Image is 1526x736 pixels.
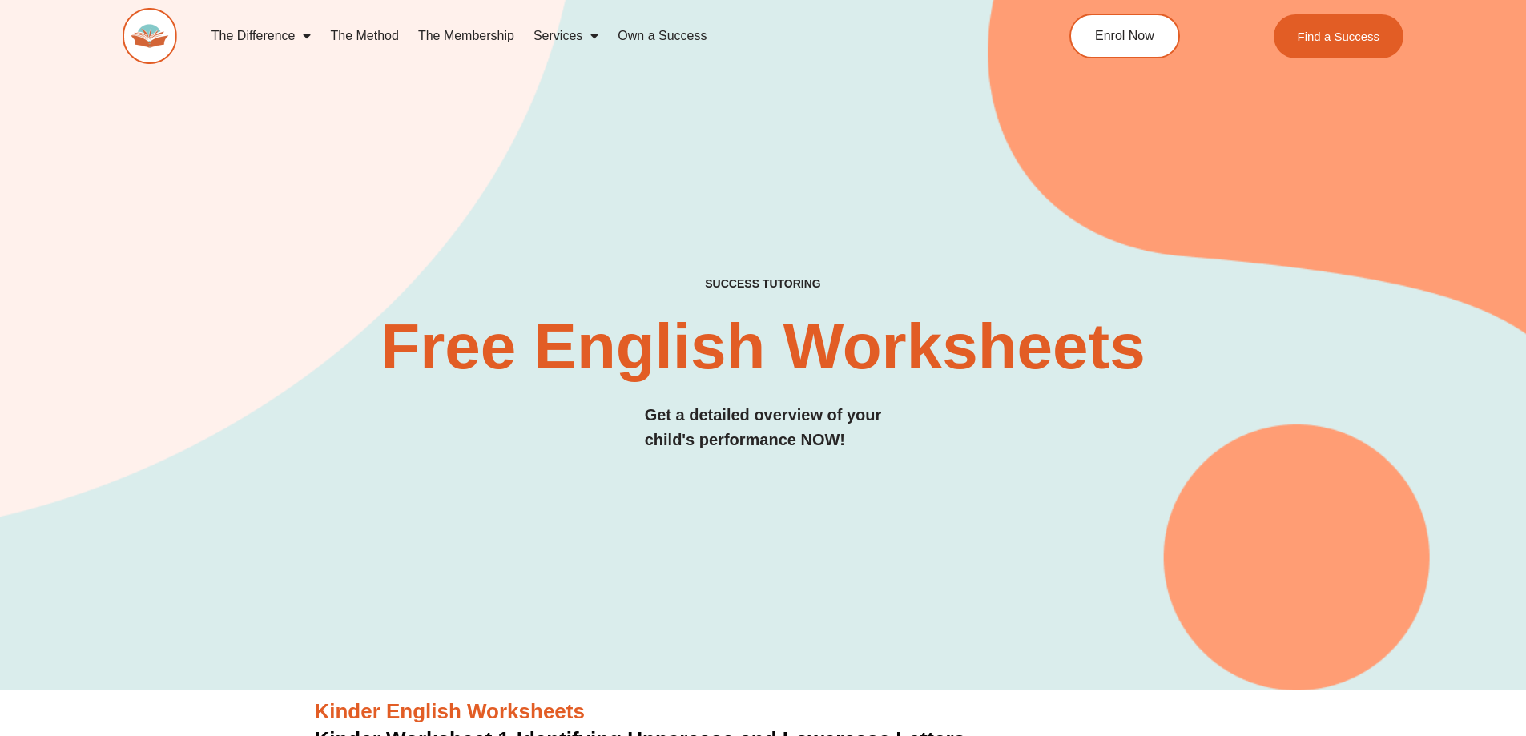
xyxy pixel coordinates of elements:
a: Services [524,18,608,54]
a: The Difference [202,18,321,54]
a: Find a Success [1274,14,1404,58]
a: Enrol Now [1069,14,1180,58]
h3: Get a detailed overview of your child's performance NOW! [645,403,882,452]
span: Find a Success [1298,30,1380,42]
span: Enrol Now [1095,30,1154,42]
h4: SUCCESS TUTORING​ [574,277,953,291]
h3: Kinder English Worksheets [315,698,1212,726]
h2: Free English Worksheets​ [340,315,1186,379]
a: Own a Success [608,18,716,54]
nav: Menu [202,18,997,54]
a: The Membership [409,18,524,54]
a: The Method [320,18,408,54]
